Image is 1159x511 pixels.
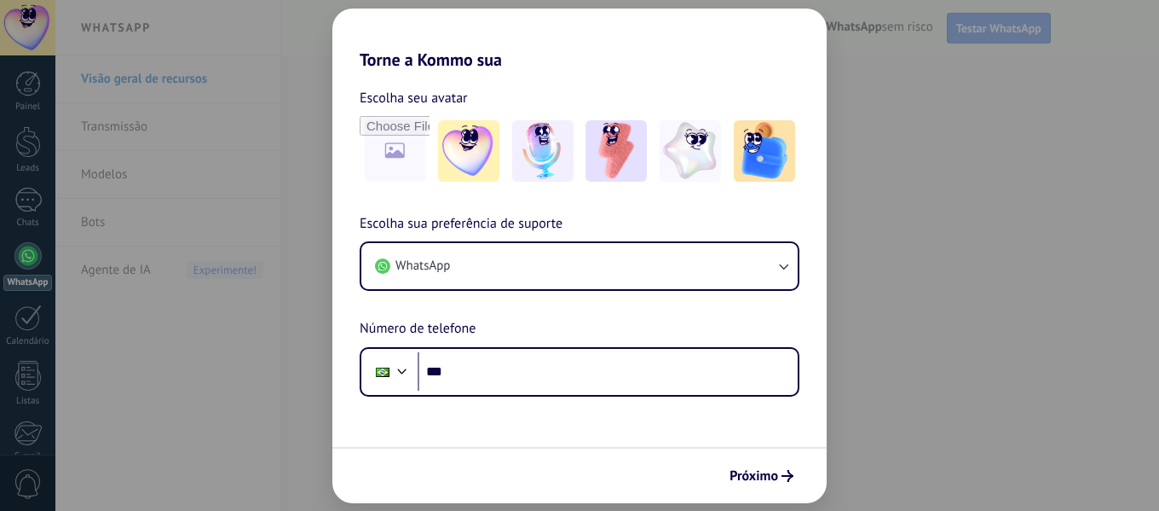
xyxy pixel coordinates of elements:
button: Próximo [722,462,801,491]
img: -5.jpeg [734,120,795,182]
img: -4.jpeg [660,120,721,182]
span: Escolha sua preferência de suporte [360,213,562,235]
img: -1.jpeg [438,120,499,182]
div: Brazil: + 55 [366,354,399,390]
span: Escolha seu avatar [360,87,468,109]
span: WhatsApp [395,258,450,275]
img: -3.jpeg [585,120,647,182]
img: -2.jpeg [512,120,574,182]
span: Próximo [729,470,778,482]
h2: Torne a Kommo sua [332,9,827,70]
button: WhatsApp [361,243,798,289]
span: Número de telefone [360,318,476,340]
